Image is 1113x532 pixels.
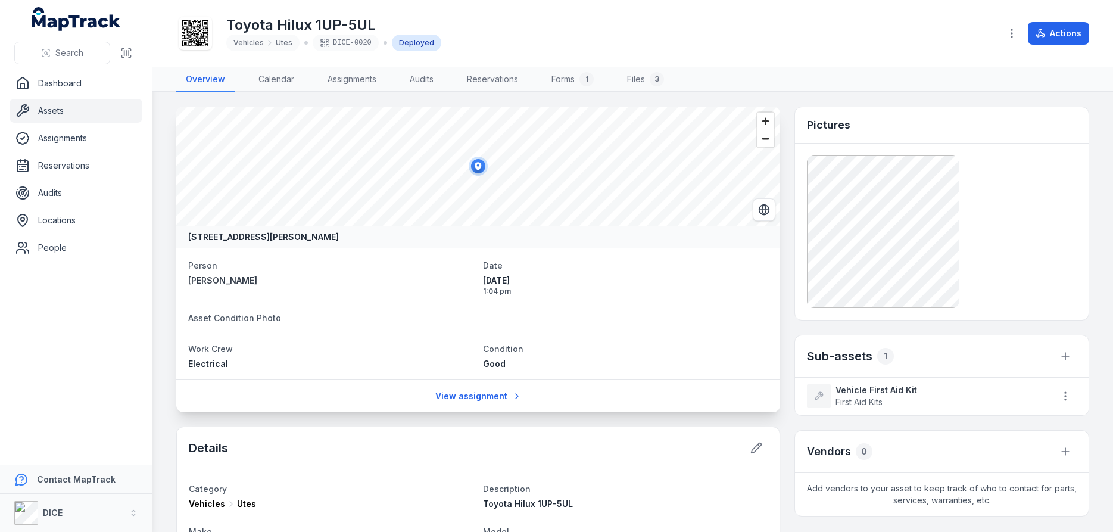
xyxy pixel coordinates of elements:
h1: Toyota Hilux 1UP-5UL [226,15,441,35]
span: Vehicles [233,38,264,48]
div: 1 [877,348,894,365]
span: Work Crew [188,344,233,354]
a: Dashboard [10,71,142,95]
span: Vehicles [189,498,225,510]
button: Search [14,42,110,64]
a: Vehicle First Aid KitFirst Aid Kits [807,384,1042,408]
h2: Details [189,440,228,456]
h2: Sub-assets [807,348,872,365]
a: Reservations [10,154,142,178]
button: Actions [1028,22,1089,45]
a: [PERSON_NAME] [188,275,473,287]
strong: Contact MapTrack [37,474,116,484]
a: MapTrack [32,7,121,31]
a: Files3 [618,67,674,92]
span: Utes [237,498,256,510]
span: Good [483,359,506,369]
span: Electrical [188,359,228,369]
span: Search [55,47,83,59]
h3: Pictures [807,117,850,133]
strong: [STREET_ADDRESS][PERSON_NAME] [188,231,339,243]
span: First Aid Kits [835,397,883,407]
strong: Vehicle First Aid Kit [835,384,1042,396]
div: DICE-0020 [313,35,379,51]
span: 1:04 pm [483,287,768,296]
a: People [10,236,142,260]
span: Condition [483,344,523,354]
a: Forms1 [542,67,603,92]
a: Audits [10,181,142,205]
a: Reservations [457,67,528,92]
button: Zoom out [757,130,774,147]
a: Overview [176,67,235,92]
span: Date [483,260,503,270]
div: 0 [856,443,872,460]
span: [DATE] [483,275,768,287]
canvas: Map [176,107,780,226]
span: Asset Condition Photo [188,313,281,323]
a: Locations [10,209,142,232]
h3: Vendors [807,443,851,460]
a: Assets [10,99,142,123]
strong: DICE [43,508,63,518]
div: 1 [579,72,594,86]
span: Person [188,260,217,270]
span: Category [189,484,227,494]
div: 3 [650,72,664,86]
a: Assignments [10,126,142,150]
a: Audits [400,67,443,92]
span: Description [483,484,531,494]
button: Zoom in [757,113,774,130]
a: Calendar [249,67,304,92]
time: 09/09/2025, 1:04:17 pm [483,275,768,296]
button: Switch to Satellite View [753,198,775,221]
span: Utes [276,38,292,48]
div: Deployed [392,35,441,51]
span: Add vendors to your asset to keep track of who to contact for parts, services, warranties, etc. [795,473,1089,516]
a: View assignment [428,385,529,407]
a: Assignments [318,67,386,92]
